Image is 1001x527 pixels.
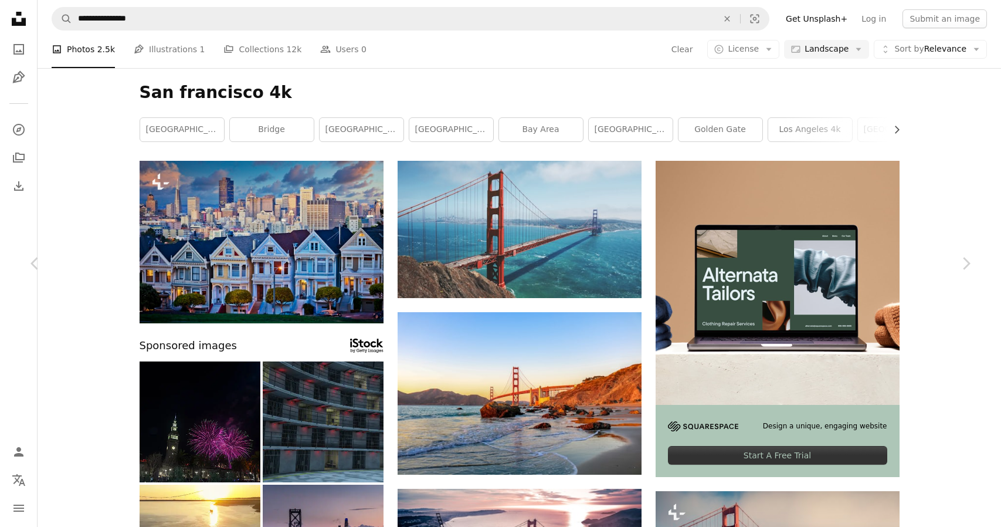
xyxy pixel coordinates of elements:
a: Next [931,207,1001,320]
a: Download History [7,174,30,198]
a: Photos [7,38,30,61]
form: Find visuals sitewide [52,7,769,31]
img: file-1705255347840-230a6ab5bca9image [668,421,738,431]
a: Log in / Sign up [7,440,30,464]
button: Clear [714,8,740,30]
span: 12k [286,43,301,56]
h1: San francisco 4k [140,82,900,103]
img: maximum security prison in round shape. 3d rendering. [263,362,384,482]
span: 1 [200,43,205,56]
span: Relevance [894,43,966,55]
button: Clear [671,40,694,59]
span: Landscape [805,43,849,55]
a: [GEOGRAPHIC_DATA] at night [858,118,942,141]
a: [GEOGRAPHIC_DATA] [589,118,673,141]
a: Get Unsplash+ [779,9,854,28]
span: Sort by [894,44,924,53]
button: Visual search [741,8,769,30]
a: Design a unique, engaging websiteStart A Free Trial [656,161,900,477]
a: Illustrations 1 [134,31,205,68]
button: Menu [7,496,30,520]
button: License [707,40,779,59]
a: Collections [7,146,30,170]
a: [GEOGRAPHIC_DATA] [320,118,403,141]
a: Golden Gate Bridge during daytime [398,224,642,234]
span: Design a unique, engaging website [763,421,887,431]
span: 0 [361,43,367,56]
a: [GEOGRAPHIC_DATA] [140,118,224,141]
a: golden gate [678,118,762,141]
span: Sponsored images [140,337,237,354]
button: Search Unsplash [52,8,72,30]
a: Log in [854,9,893,28]
img: Golden Gate Bridge during daytime [398,161,642,298]
a: Users 0 [320,31,367,68]
a: Collections 12k [223,31,301,68]
a: bridge [230,118,314,141]
button: scroll list to the right [886,118,900,141]
img: New Year's Eve Fireworks at the Ferry Building in San Francisco, California [140,362,260,482]
span: License [728,44,759,53]
button: Landscape [784,40,869,59]
img: San Francisco bridge at daytime [398,312,642,475]
a: San Francisco bridge at daytime [398,388,642,398]
a: Illustrations [7,66,30,89]
a: bay area [499,118,583,141]
a: Explore [7,118,30,141]
a: Famous Painted Ladies of San Francisco, California sit glowing amid the backdrop of a sunset and ... [140,237,384,247]
button: Sort byRelevance [874,40,987,59]
div: Start A Free Trial [668,446,887,465]
a: los angeles 4k [768,118,852,141]
button: Language [7,468,30,492]
button: Submit an image [902,9,987,28]
img: file-1707885205802-88dd96a21c72image [656,161,900,405]
a: [GEOGRAPHIC_DATA] skyline [409,118,493,141]
img: Famous Painted Ladies of San Francisco, California sit glowing amid the backdrop of a sunset and ... [140,161,384,323]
